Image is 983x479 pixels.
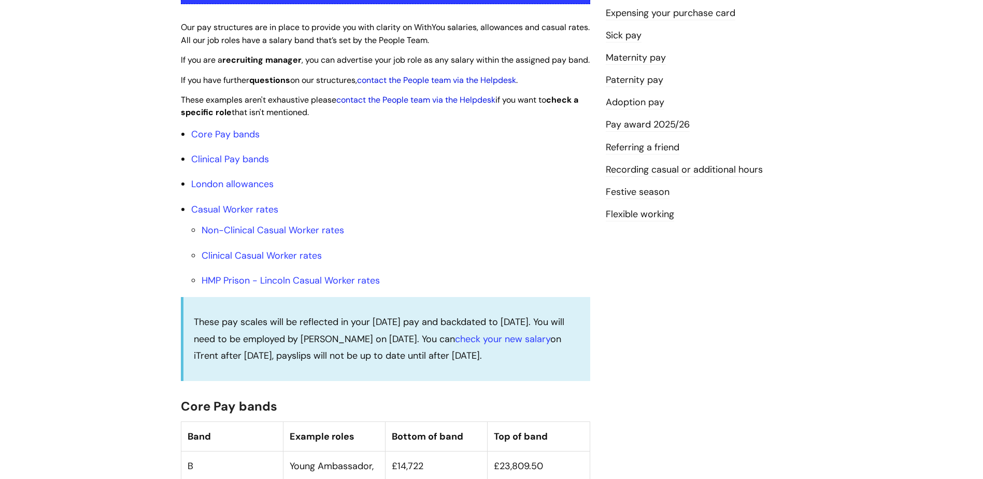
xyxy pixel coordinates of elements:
[181,398,277,414] span: Core Pay bands
[191,203,278,216] a: Casual Worker rates
[191,153,269,165] a: Clinical Pay bands
[181,22,590,46] span: Our pay structures are in place to provide you with clarity on WithYou salaries, allowances and c...
[386,421,488,451] th: Bottom of band
[194,314,580,364] p: These pay scales will be reflected in your [DATE] pay and backdated to [DATE]. You will need to b...
[181,94,578,118] span: These examples aren't exhaustive please if you want to that isn't mentioned.
[606,141,679,154] a: Referring a friend
[606,51,666,65] a: Maternity pay
[181,75,518,86] span: If you have further on our structures, .
[606,96,664,109] a: Adoption pay
[249,75,290,86] strong: questions
[202,249,322,262] a: Clinical Casual Worker rates
[336,94,495,105] a: contact the People team via the Helpdesk
[606,163,763,177] a: Recording casual or additional hours
[455,333,550,345] a: check your new salary
[222,54,302,65] strong: recruiting manager
[606,7,735,20] a: Expensing your purchase card
[181,54,590,65] span: If you are a , you can advertise your job role as any salary within the assigned pay band.
[191,128,260,140] a: Core Pay bands
[357,75,516,86] a: contact the People team via the Helpdesk
[606,208,674,221] a: Flexible working
[202,274,380,287] a: HMP Prison - Lincoln Casual Worker rates
[181,421,283,451] th: Band
[606,118,690,132] a: Pay award 2025/26
[606,186,669,199] a: Festive season
[606,74,663,87] a: Paternity pay
[202,224,344,236] a: Non-Clinical Casual Worker rates
[488,421,590,451] th: Top of band
[606,29,642,43] a: Sick pay
[191,178,274,190] a: London allowances
[283,421,385,451] th: Example roles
